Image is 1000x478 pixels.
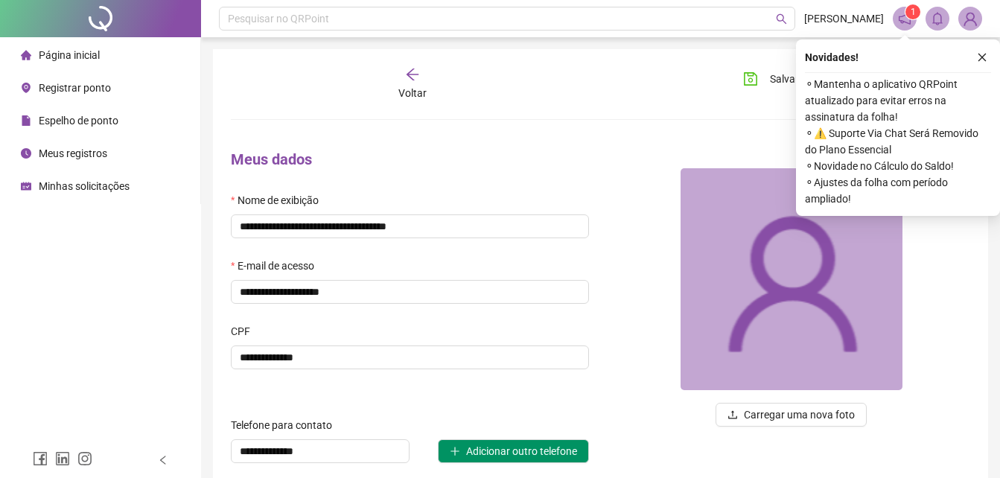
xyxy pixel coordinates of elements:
img: 93204 [959,7,981,30]
span: 1 [911,7,916,17]
span: Minhas solicitações [39,180,130,192]
span: Voltar [398,87,427,99]
label: CPF [231,323,260,340]
span: ⚬ Mantenha o aplicativo QRPoint atualizado para evitar erros na assinatura da folha! [805,76,991,125]
span: Registrar ponto [39,82,111,94]
span: search [776,13,787,25]
span: clock-circle [21,148,31,159]
button: Salvar [732,67,810,91]
span: [PERSON_NAME] [804,10,884,27]
span: ⚬ Novidade no Cálculo do Saldo! [805,158,991,174]
button: uploadCarregar uma nova foto [716,403,867,427]
span: Carregar uma nova foto [744,407,855,423]
span: facebook [33,451,48,466]
span: Salvar [770,71,799,87]
span: arrow-left [405,67,420,82]
button: plusAdicionar outro telefone [438,439,589,463]
span: notification [898,12,911,25]
span: plus [450,446,460,456]
span: ⚬ ⚠️ Suporte Via Chat Será Removido do Plano Essencial [805,125,991,158]
span: Espelho de ponto [39,115,118,127]
span: instagram [77,451,92,466]
span: upload [727,410,738,420]
sup: 1 [905,4,920,19]
h4: Meus dados [231,149,589,170]
img: 93204 [681,168,902,390]
span: Meus registros [39,147,107,159]
span: ⚬ Ajustes da folha com período ampliado! [805,174,991,207]
span: close [977,52,987,63]
span: Novidades ! [805,49,859,66]
label: Nome de exibição [231,192,328,208]
span: schedule [21,181,31,191]
span: save [743,71,758,86]
span: bell [931,12,944,25]
span: Página inicial [39,49,100,61]
span: file [21,115,31,126]
span: left [158,455,168,465]
span: Adicionar outro telefone [466,443,577,459]
label: E-mail de acesso [231,258,324,274]
span: environment [21,83,31,93]
label: Telefone para contato [231,417,342,433]
span: linkedin [55,451,70,466]
span: home [21,50,31,60]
